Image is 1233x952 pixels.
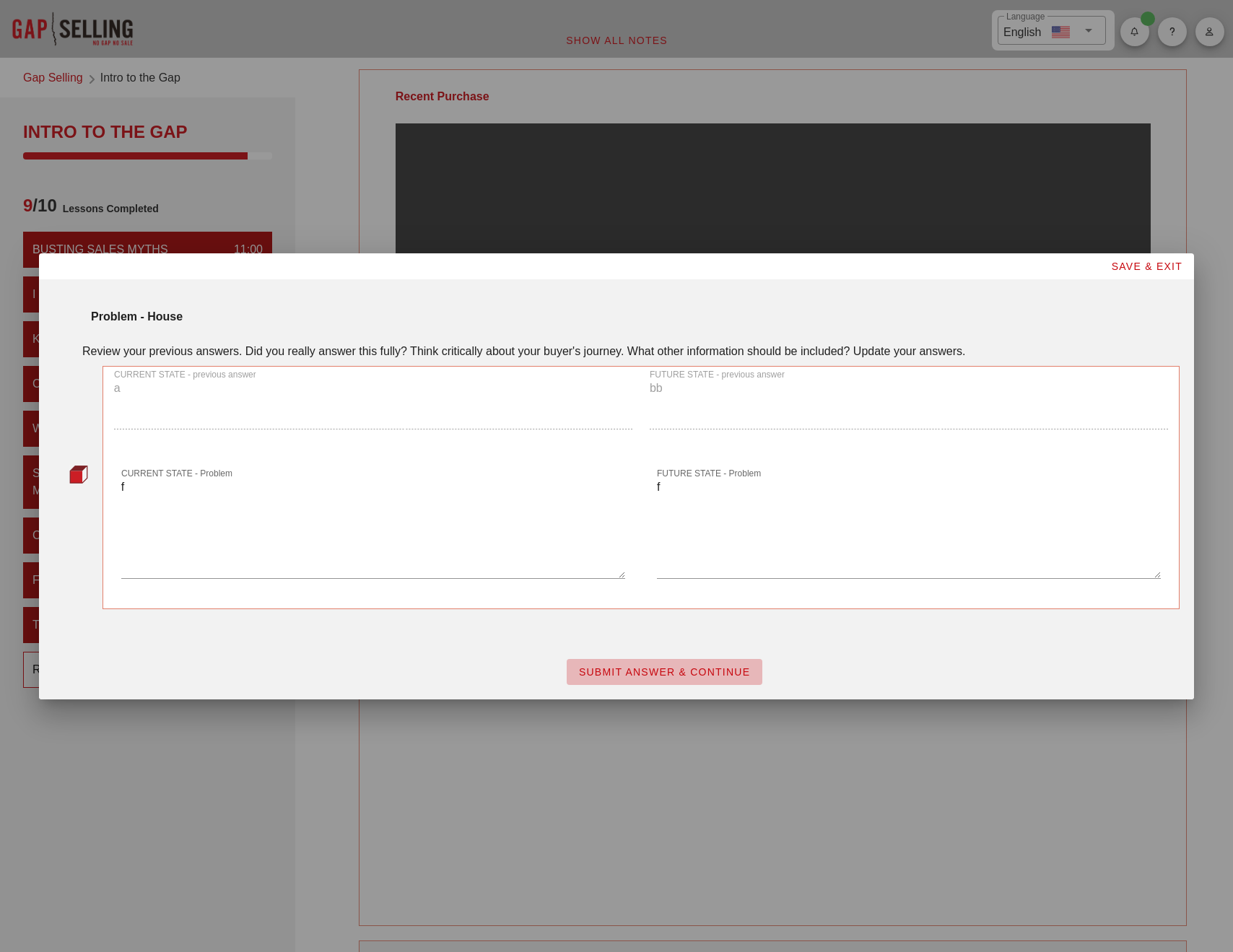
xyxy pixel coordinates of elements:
[650,370,785,380] label: FUTURE STATE - previous answer
[1110,261,1182,272] span: SAVE & EXIT
[69,465,88,484] img: question-bullet-actve.png
[114,370,256,380] label: CURRENT STATE - previous answer
[82,343,1180,360] div: Review your previous answers. Did you really answer this fully? Think critically about your buyer...
[567,659,762,685] button: SUBMIT ANSWER & CONTINUE
[91,310,183,323] strong: Problem - House
[121,468,232,479] label: CURRENT STATE - Problem
[578,666,751,678] span: SUBMIT ANSWER & CONTINUE
[1099,253,1194,279] button: SAVE & EXIT
[657,468,761,479] label: FUTURE STATE - Problem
